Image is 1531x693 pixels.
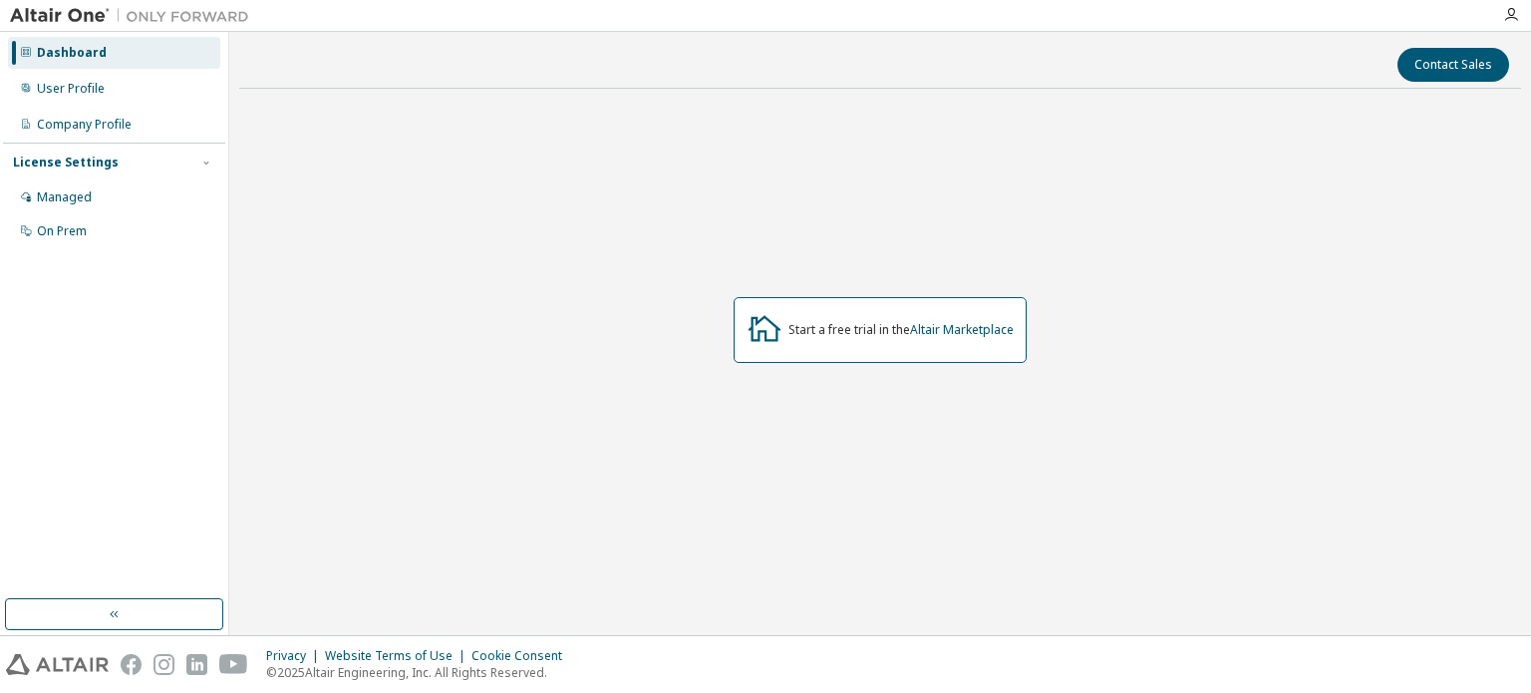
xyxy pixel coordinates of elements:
[37,81,105,97] div: User Profile
[37,45,107,61] div: Dashboard
[10,6,259,26] img: Altair One
[6,654,109,675] img: altair_logo.svg
[153,654,174,675] img: instagram.svg
[325,648,471,664] div: Website Terms of Use
[37,223,87,239] div: On Prem
[266,648,325,664] div: Privacy
[910,321,1014,338] a: Altair Marketplace
[37,117,132,133] div: Company Profile
[788,322,1014,338] div: Start a free trial in the
[13,155,119,171] div: License Settings
[266,664,574,681] p: © 2025 Altair Engineering, Inc. All Rights Reserved.
[186,654,207,675] img: linkedin.svg
[1397,48,1509,82] button: Contact Sales
[471,648,574,664] div: Cookie Consent
[219,654,248,675] img: youtube.svg
[37,189,92,205] div: Managed
[121,654,142,675] img: facebook.svg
